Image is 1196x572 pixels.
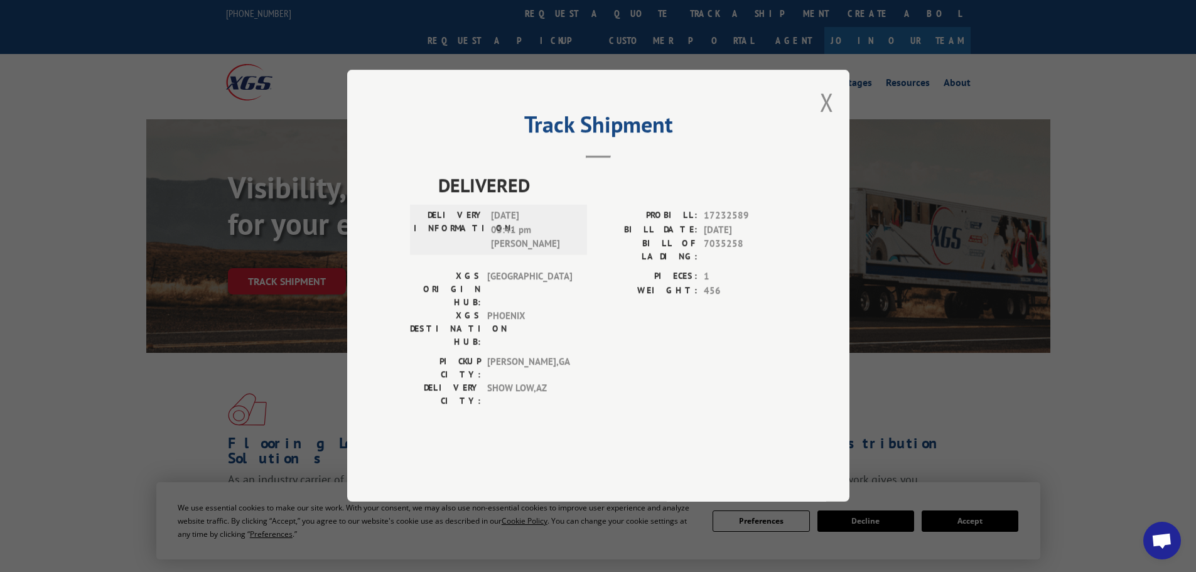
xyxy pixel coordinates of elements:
[598,270,698,284] label: PIECES:
[487,355,572,382] span: [PERSON_NAME] , GA
[598,223,698,237] label: BILL DATE:
[704,237,787,264] span: 7035258
[704,223,787,237] span: [DATE]
[410,270,481,310] label: XGS ORIGIN HUB:
[438,171,787,200] span: DELIVERED
[410,310,481,349] label: XGS DESTINATION HUB:
[704,209,787,224] span: 17232589
[704,270,787,284] span: 1
[487,310,572,349] span: PHOENIX
[487,382,572,408] span: SHOW LOW , AZ
[1143,522,1181,559] div: Open chat
[410,355,481,382] label: PICKUP CITY:
[491,209,576,252] span: [DATE] 03:41 pm [PERSON_NAME]
[487,270,572,310] span: [GEOGRAPHIC_DATA]
[414,209,485,252] label: DELIVERY INFORMATION:
[410,116,787,139] h2: Track Shipment
[598,284,698,298] label: WEIGHT:
[410,382,481,408] label: DELIVERY CITY:
[704,284,787,298] span: 456
[820,85,834,119] button: Close modal
[598,237,698,264] label: BILL OF LADING:
[598,209,698,224] label: PROBILL:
